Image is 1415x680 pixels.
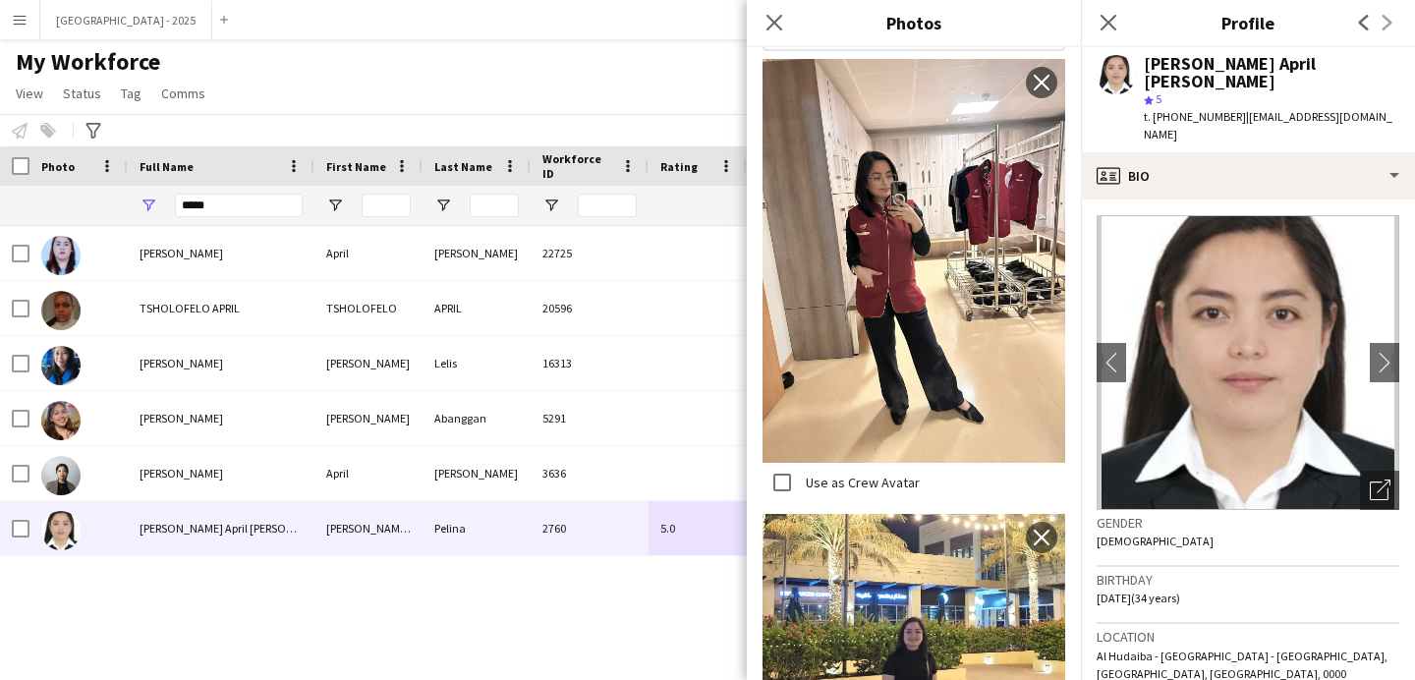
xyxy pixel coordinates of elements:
button: Open Filter Menu [140,197,157,214]
app-action-btn: Advanced filters [82,119,105,142]
img: April Mae Lelis [41,346,81,385]
span: My Workforce [16,47,160,77]
span: t. [PHONE_NUMBER] [1144,109,1246,124]
input: Last Name Filter Input [470,194,519,217]
input: Full Name Filter Input [175,194,303,217]
h3: Gender [1097,514,1399,532]
img: Crew avatar or photo [1097,215,1399,510]
span: View [16,85,43,102]
span: [PERSON_NAME] [140,411,223,425]
div: Pelina [423,501,531,555]
h3: Birthday [1097,571,1399,589]
div: Abanggan [423,391,531,445]
span: | [EMAIL_ADDRESS][DOMAIN_NAME] [1144,109,1392,142]
div: 16313 [531,336,649,390]
span: [PERSON_NAME] [140,356,223,370]
div: 5291 [531,391,649,445]
div: 22725 [531,226,649,280]
span: [PERSON_NAME] [140,466,223,481]
div: 5.0 [649,501,747,555]
div: Bio [1081,152,1415,199]
div: Lelis [423,336,531,390]
input: First Name Filter Input [362,194,411,217]
span: Workforce ID [542,151,613,181]
div: April [314,226,423,280]
div: [PERSON_NAME] [314,336,423,390]
button: [GEOGRAPHIC_DATA] - 2025 [40,1,212,39]
button: Open Filter Menu [542,197,560,214]
div: April [314,446,423,500]
span: Status [63,85,101,102]
h3: Location [1097,628,1399,646]
div: [PERSON_NAME] [423,446,531,500]
div: 20596 [531,281,649,335]
span: [PERSON_NAME] [140,246,223,260]
a: Tag [113,81,149,106]
a: Status [55,81,109,106]
img: Crew photo 848617 [763,59,1065,463]
span: Tag [121,85,141,102]
img: April Anne Abanggan [41,401,81,440]
div: 2760 [531,501,649,555]
input: Workforce ID Filter Input [578,194,637,217]
span: First Name [326,159,386,174]
div: TSHOLOFELO [314,281,423,335]
span: [DATE] (34 years) [1097,591,1180,605]
img: April Miranda [41,456,81,495]
button: Open Filter Menu [326,197,344,214]
div: [PERSON_NAME] April [PERSON_NAME] [314,501,423,555]
div: Open photos pop-in [1360,471,1399,510]
a: Comms [153,81,213,106]
span: [DEMOGRAPHIC_DATA] [1097,534,1214,548]
div: [PERSON_NAME] [423,226,531,280]
div: APRIL [423,281,531,335]
span: Full Name [140,159,194,174]
h3: Profile [1081,10,1415,35]
img: Katherine April Ann Pelina [41,511,81,550]
a: View [8,81,51,106]
span: Last Name [434,159,492,174]
span: Photo [41,159,75,174]
h3: Photos [747,10,1081,35]
img: April Arceo [41,236,81,275]
span: Rating [660,159,698,174]
div: [PERSON_NAME] [314,391,423,445]
div: [PERSON_NAME] April [PERSON_NAME] [1144,55,1399,90]
img: TSHOLOFELO APRIL [41,291,81,330]
span: Comms [161,85,205,102]
span: TSHOLOFELO APRIL [140,301,240,315]
span: 5 [1156,91,1161,106]
div: 3636 [531,446,649,500]
label: Use as Crew Avatar [802,474,920,491]
button: Open Filter Menu [434,197,452,214]
span: [PERSON_NAME] April [PERSON_NAME] [140,521,333,536]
